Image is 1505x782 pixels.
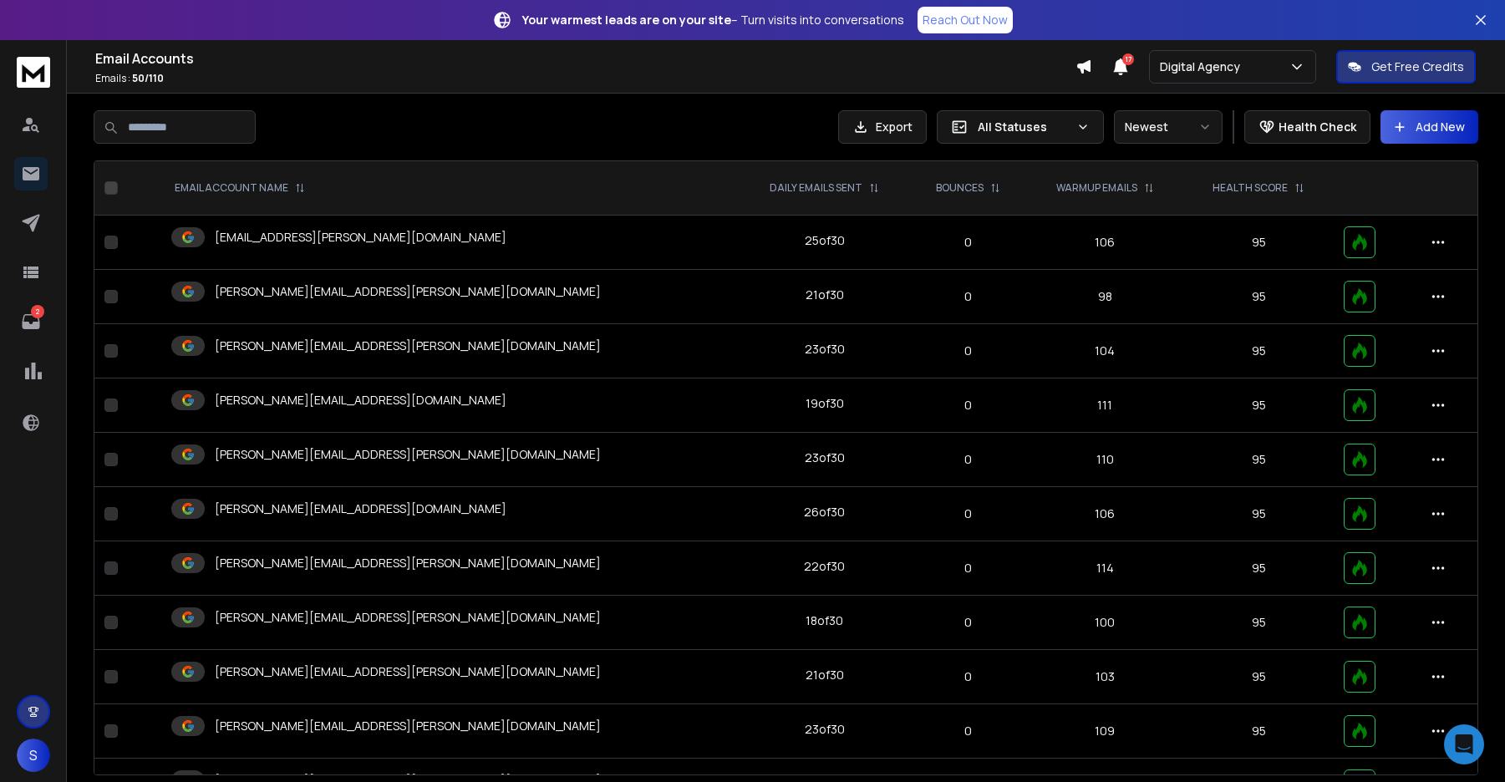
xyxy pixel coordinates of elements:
p: 0 [921,397,1016,414]
td: 109 [1026,704,1183,759]
td: 100 [1026,596,1183,650]
td: 98 [1026,270,1183,324]
td: 95 [1183,378,1334,433]
p: 2 [31,305,44,318]
button: Health Check [1244,110,1370,144]
p: 0 [921,234,1016,251]
p: [EMAIL_ADDRESS][PERSON_NAME][DOMAIN_NAME] [215,229,506,246]
p: 0 [921,560,1016,576]
p: Get Free Credits [1371,58,1464,75]
button: Newest [1114,110,1223,144]
div: 26 of 30 [804,504,845,520]
p: 0 [921,343,1016,359]
img: logo [17,57,50,88]
td: 95 [1183,487,1334,541]
p: Reach Out Now [923,12,1008,28]
td: 95 [1183,270,1334,324]
div: 25 of 30 [805,232,845,249]
td: 95 [1183,433,1334,487]
p: 0 [921,505,1016,522]
td: 95 [1183,704,1334,759]
p: DAILY EMAILS SENT [770,181,862,195]
div: 23 of 30 [805,341,845,358]
td: 111 [1026,378,1183,433]
p: 0 [921,451,1016,468]
div: 23 of 30 [805,449,845,466]
button: Export [838,110,927,144]
td: 95 [1183,650,1334,704]
td: 95 [1183,324,1334,378]
p: [PERSON_NAME][EMAIL_ADDRESS][PERSON_NAME][DOMAIN_NAME] [215,283,601,300]
p: 0 [921,614,1016,631]
strong: Your warmest leads are on your site [522,12,731,28]
p: [PERSON_NAME][EMAIL_ADDRESS][PERSON_NAME][DOMAIN_NAME] [215,718,601,734]
p: [PERSON_NAME][EMAIL_ADDRESS][DOMAIN_NAME] [215,392,506,409]
p: Health Check [1279,119,1356,135]
p: [PERSON_NAME][EMAIL_ADDRESS][PERSON_NAME][DOMAIN_NAME] [215,609,601,626]
button: S [17,739,50,772]
p: [PERSON_NAME][EMAIL_ADDRESS][PERSON_NAME][DOMAIN_NAME] [215,338,601,354]
td: 104 [1026,324,1183,378]
a: 2 [14,305,48,338]
td: 114 [1026,541,1183,596]
a: Reach Out Now [918,7,1013,33]
h1: Email Accounts [95,48,1075,69]
p: 0 [921,668,1016,685]
td: 106 [1026,487,1183,541]
p: HEALTH SCORE [1213,181,1288,195]
div: 21 of 30 [806,287,844,303]
button: Add New [1380,110,1478,144]
div: 23 of 30 [805,721,845,738]
td: 95 [1183,596,1334,650]
p: All Statuses [978,119,1070,135]
span: 50 / 110 [132,71,164,85]
td: 95 [1183,216,1334,270]
p: Emails : [95,72,1075,85]
span: 17 [1122,53,1134,65]
td: 106 [1026,216,1183,270]
div: 19 of 30 [806,395,844,412]
td: 103 [1026,650,1183,704]
p: [PERSON_NAME][EMAIL_ADDRESS][PERSON_NAME][DOMAIN_NAME] [215,663,601,680]
div: 18 of 30 [806,612,843,629]
div: 22 of 30 [804,558,845,575]
p: Digital Agency [1160,58,1247,75]
p: 0 [921,723,1016,739]
div: EMAIL ACCOUNT NAME [175,181,305,195]
td: 110 [1026,433,1183,487]
p: WARMUP EMAILS [1056,181,1137,195]
div: 21 of 30 [806,667,844,683]
p: [PERSON_NAME][EMAIL_ADDRESS][DOMAIN_NAME] [215,500,506,517]
button: Get Free Credits [1336,50,1476,84]
p: BOUNCES [936,181,984,195]
div: Open Intercom Messenger [1444,724,1484,764]
p: [PERSON_NAME][EMAIL_ADDRESS][PERSON_NAME][DOMAIN_NAME] [215,446,601,463]
td: 95 [1183,541,1334,596]
p: – Turn visits into conversations [522,12,904,28]
p: 0 [921,288,1016,305]
p: [PERSON_NAME][EMAIL_ADDRESS][PERSON_NAME][DOMAIN_NAME] [215,555,601,571]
